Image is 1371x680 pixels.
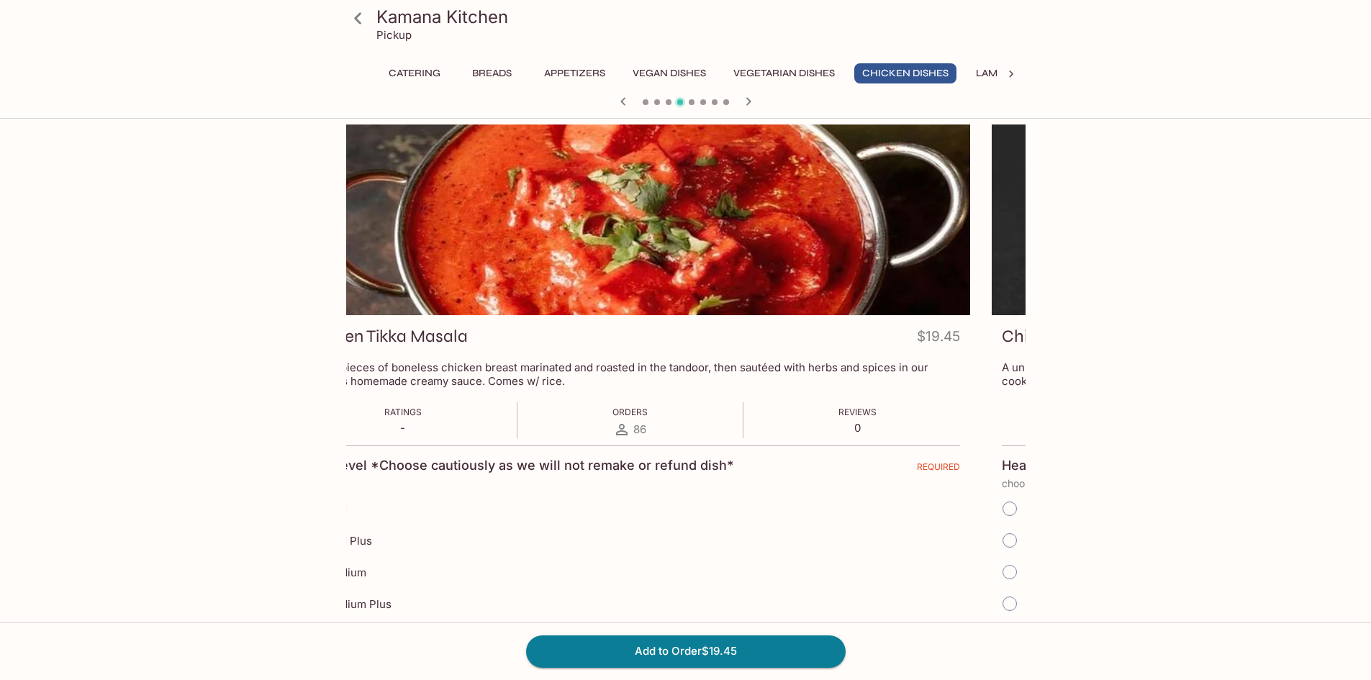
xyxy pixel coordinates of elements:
[1002,325,1208,348] h3: Chicken [PERSON_NAME]
[325,597,392,611] span: Medium Plus
[526,635,846,667] button: Add to Order$19.45
[625,63,714,83] button: Vegan Dishes
[968,63,1050,83] button: Lamb Dishes
[460,63,525,83] button: Breads
[381,63,448,83] button: Catering
[376,6,1020,28] h3: Kamana Kitchen
[384,407,422,417] span: Ratings
[633,422,646,436] span: 86
[854,63,956,83] button: Chicken Dishes
[536,63,613,83] button: Appetizers
[376,28,412,42] p: Pickup
[612,407,648,417] span: Orders
[838,421,877,435] p: 0
[301,478,960,489] p: choose 1
[917,461,960,478] span: REQUIRED
[917,325,960,353] h4: $19.45
[725,63,843,83] button: Vegetarian Dishes
[325,534,372,548] span: Mild Plus
[291,124,970,315] div: Chicken Tikka Masala
[384,421,422,435] p: -
[838,407,877,417] span: Reviews
[301,361,960,388] p: Tender pieces of boneless chicken breast marinated and roasted in the tandoor, then sautéed with ...
[301,458,733,473] h4: Heat Level *Choose cautiously as we will not remake or refund dish*
[301,325,468,348] h3: Chicken Tikka Masala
